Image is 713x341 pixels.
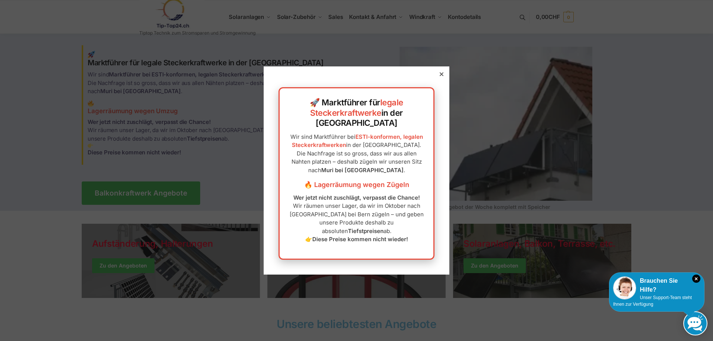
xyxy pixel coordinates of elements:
strong: Diese Preise kommen nicht wieder! [312,236,408,243]
a: ESTI-konformen, legalen Steckerkraftwerken [292,133,423,149]
h2: 🚀 Marktführer für in der [GEOGRAPHIC_DATA] [287,98,426,128]
strong: Wer jetzt nicht zuschlägt, verpasst die Chance! [293,194,420,201]
strong: Muri bei [GEOGRAPHIC_DATA] [321,167,404,174]
div: Brauchen Sie Hilfe? [613,276,700,294]
p: Wir räumen unser Lager, da wir im Oktober nach [GEOGRAPHIC_DATA] bei Bern zügeln – und geben unse... [287,194,426,244]
span: Unser Support-Team steht Ihnen zur Verfügung [613,295,692,307]
a: legale Steckerkraftwerke [310,98,403,118]
i: Schließen [692,275,700,283]
img: Customer service [613,276,636,299]
strong: Tiefstpreisen [348,227,384,235]
p: Wir sind Marktführer bei in der [GEOGRAPHIC_DATA]. Die Nachfrage ist so gross, dass wir aus allen... [287,133,426,175]
h3: 🔥 Lagerräumung wegen Zügeln [287,180,426,190]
